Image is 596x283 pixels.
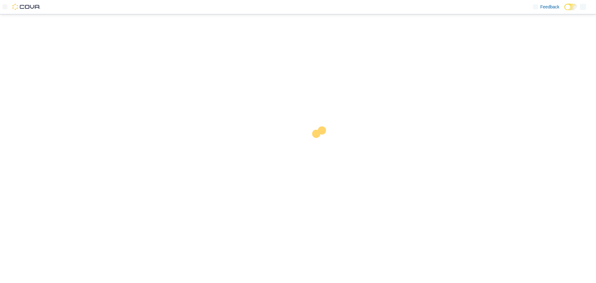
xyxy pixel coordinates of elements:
img: Cova [12,4,40,10]
img: cova-loader [298,122,345,168]
span: Feedback [540,4,559,10]
a: Feedback [531,1,562,13]
input: Dark Mode [564,4,577,10]
span: Dark Mode [564,10,565,11]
